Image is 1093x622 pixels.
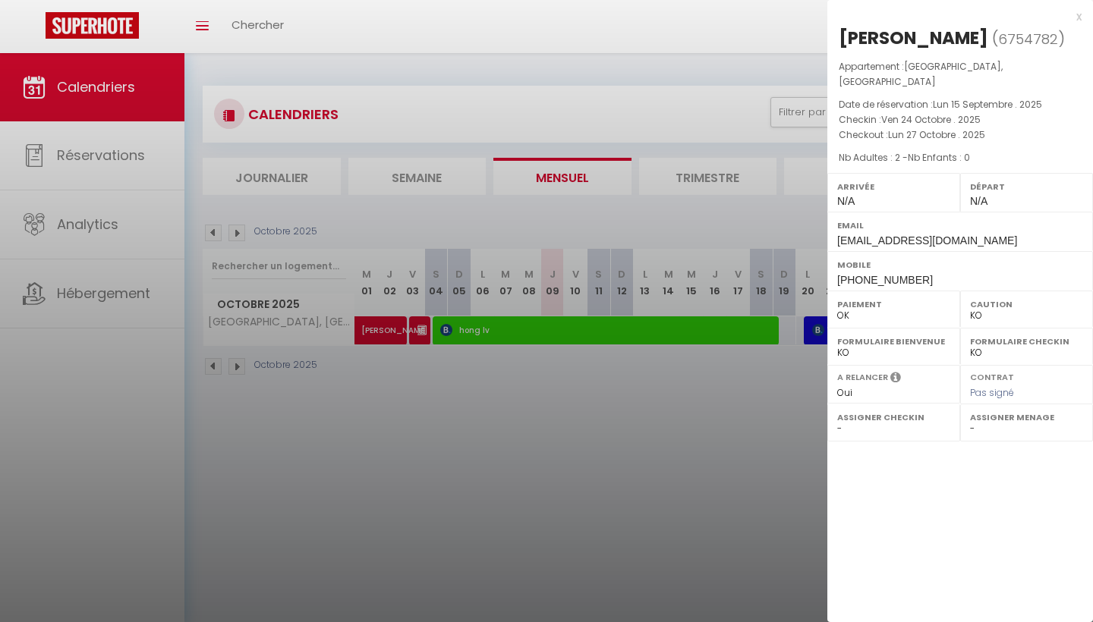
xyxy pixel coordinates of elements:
[837,218,1083,233] label: Email
[837,274,933,286] span: [PHONE_NUMBER]
[839,127,1082,143] p: Checkout :
[970,179,1083,194] label: Départ
[970,386,1014,399] span: Pas signé
[970,297,1083,312] label: Caution
[839,60,1003,88] span: [GEOGRAPHIC_DATA], [GEOGRAPHIC_DATA]
[970,195,987,207] span: N/A
[837,179,950,194] label: Arrivée
[970,410,1083,425] label: Assigner Menage
[839,97,1082,112] p: Date de réservation :
[837,334,950,349] label: Formulaire Bienvenue
[837,195,855,207] span: N/A
[908,151,970,164] span: Nb Enfants : 0
[837,371,888,384] label: A relancer
[998,30,1058,49] span: 6754782
[890,371,901,388] i: Sélectionner OUI si vous souhaiter envoyer les séquences de messages post-checkout
[933,98,1042,111] span: Lun 15 Septembre . 2025
[839,112,1082,127] p: Checkin :
[970,334,1083,349] label: Formulaire Checkin
[881,113,981,126] span: Ven 24 Octobre . 2025
[837,257,1083,272] label: Mobile
[837,297,950,312] label: Paiement
[992,28,1065,49] span: ( )
[839,26,988,50] div: [PERSON_NAME]
[839,151,970,164] span: Nb Adultes : 2 -
[827,8,1082,26] div: x
[839,59,1082,90] p: Appartement :
[837,410,950,425] label: Assigner Checkin
[970,371,1014,381] label: Contrat
[888,128,985,141] span: Lun 27 Octobre . 2025
[837,234,1017,247] span: [EMAIL_ADDRESS][DOMAIN_NAME]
